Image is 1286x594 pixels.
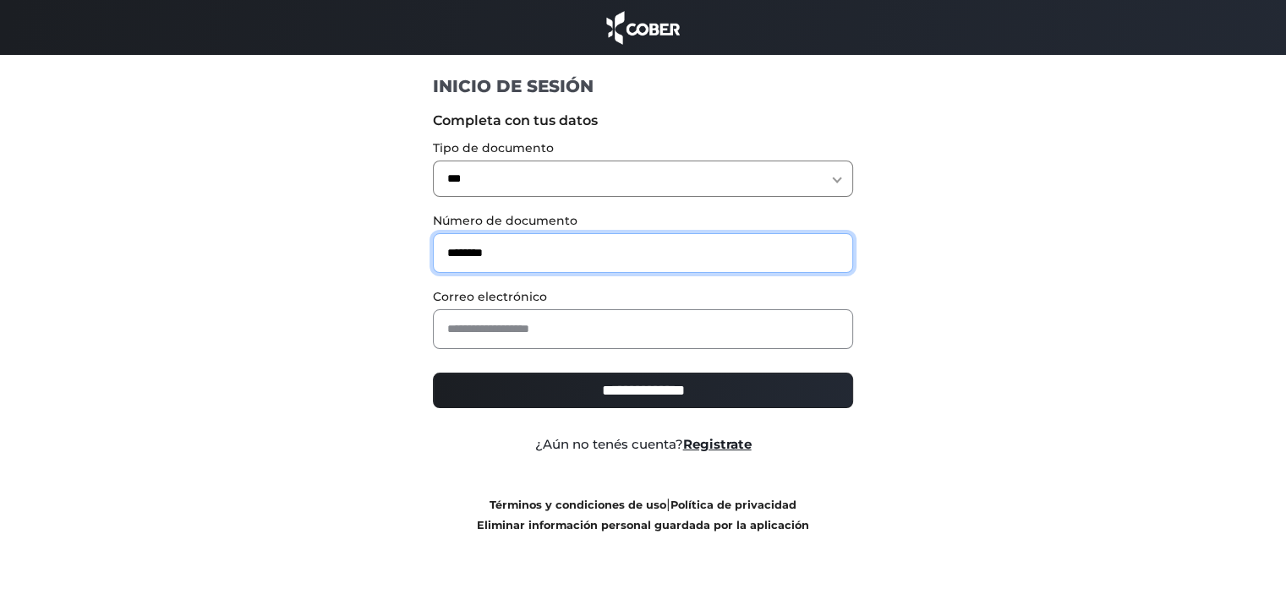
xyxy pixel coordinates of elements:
div: | [420,494,866,535]
a: Registrate [683,436,752,452]
a: Política de privacidad [670,499,796,511]
label: Correo electrónico [433,288,853,306]
a: Términos y condiciones de uso [490,499,666,511]
div: ¿Aún no tenés cuenta? [420,435,866,455]
a: Eliminar información personal guardada por la aplicación [477,519,809,531]
label: Completa con tus datos [433,111,853,131]
h1: INICIO DE SESIÓN [433,75,853,97]
img: cober_marca.png [602,8,685,46]
label: Tipo de documento [433,139,853,157]
label: Número de documento [433,212,853,230]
